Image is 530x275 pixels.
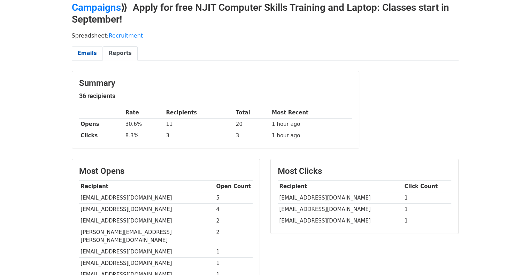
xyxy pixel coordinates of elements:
td: 1 [403,192,451,204]
td: 1 hour ago [270,119,352,130]
td: 5 [215,192,253,204]
iframe: Chat Widget [495,242,530,275]
th: Click Count [403,181,451,192]
td: 11 [164,119,234,130]
td: 20 [234,119,270,130]
td: [PERSON_NAME][EMAIL_ADDRESS][PERSON_NAME][DOMAIN_NAME] [79,227,215,246]
td: 1 [215,246,253,258]
td: 2 [215,227,253,246]
td: [EMAIL_ADDRESS][DOMAIN_NAME] [79,246,215,258]
td: 3 [234,130,270,141]
td: 1 [403,215,451,227]
th: Recipient [79,181,215,192]
h5: 36 recipients [79,92,352,100]
td: [EMAIL_ADDRESS][DOMAIN_NAME] [278,215,403,227]
h3: Most Opens [79,166,253,176]
th: Total [234,107,270,119]
td: 1 hour ago [270,130,352,141]
th: Open Count [215,181,253,192]
p: Spreadsheet: [72,32,459,39]
td: 8.3% [124,130,164,141]
th: Rate [124,107,164,119]
h3: Summary [79,78,352,88]
h2: ⟫ Apply for free NJIT Computer Skills Training and Laptop: Classes start in September! [72,2,459,25]
td: 2 [215,215,253,227]
th: Clicks [79,130,124,141]
td: [EMAIL_ADDRESS][DOMAIN_NAME] [79,192,215,204]
td: [EMAIL_ADDRESS][DOMAIN_NAME] [79,258,215,269]
td: 3 [164,130,234,141]
td: [EMAIL_ADDRESS][DOMAIN_NAME] [79,204,215,215]
a: Reports [103,46,138,60]
a: Emails [72,46,103,60]
td: 4 [215,204,253,215]
td: 1 [403,204,451,215]
h3: Most Clicks [278,166,451,176]
th: Recipient [278,181,403,192]
td: [EMAIL_ADDRESS][DOMAIN_NAME] [278,192,403,204]
a: Recruitment [109,32,143,39]
td: 30.6% [124,119,164,130]
a: Campaigns [72,2,121,13]
td: [EMAIL_ADDRESS][DOMAIN_NAME] [79,215,215,227]
th: Recipients [164,107,234,119]
td: 1 [215,258,253,269]
td: [EMAIL_ADDRESS][DOMAIN_NAME] [278,204,403,215]
th: Most Recent [270,107,352,119]
th: Opens [79,119,124,130]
